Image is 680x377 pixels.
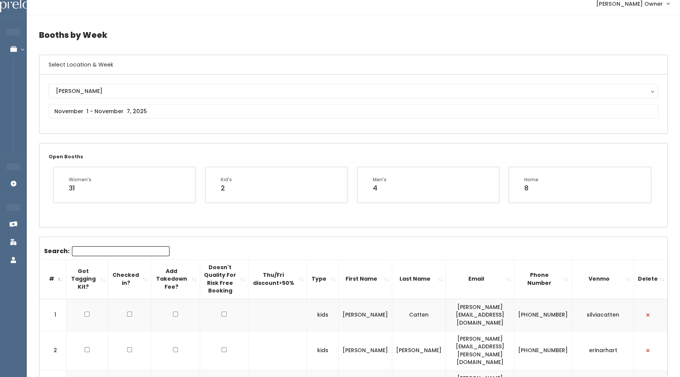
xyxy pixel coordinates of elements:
[524,176,538,183] div: Home
[392,299,446,331] td: Catten
[572,331,634,370] td: erinarhart
[151,259,200,299] th: Add Takedown Fee?: activate to sort column ascending
[339,331,392,370] td: [PERSON_NAME]
[39,331,66,370] td: 2
[524,183,538,193] div: 8
[339,259,392,299] th: First Name: activate to sort column ascending
[72,246,170,256] input: Search:
[572,299,634,331] td: silviacatten
[44,246,170,256] label: Search:
[307,259,339,299] th: Type: activate to sort column ascending
[49,153,83,160] small: Open Booths
[248,259,307,299] th: Thu/Fri discount&gt;50%: activate to sort column ascending
[373,176,386,183] div: Men's
[514,299,572,331] td: [PHONE_NUMBER]
[56,87,651,95] div: [PERSON_NAME]
[392,331,446,370] td: [PERSON_NAME]
[39,299,66,331] td: 1
[221,183,232,193] div: 2
[66,259,108,299] th: Got Tagging Kit?: activate to sort column ascending
[307,331,339,370] td: kids
[108,259,151,299] th: Checked in?: activate to sort column ascending
[392,259,446,299] th: Last Name: activate to sort column ascending
[221,176,232,183] div: Kid's
[49,84,658,98] button: [PERSON_NAME]
[49,104,658,119] input: November 1 - November 7, 2025
[446,331,514,370] td: [PERSON_NAME][EMAIL_ADDRESS][PERSON_NAME][DOMAIN_NAME]
[339,299,392,331] td: [PERSON_NAME]
[39,259,66,299] th: #: activate to sort column descending
[572,259,634,299] th: Venmo: activate to sort column ascending
[373,183,386,193] div: 4
[514,331,572,370] td: [PHONE_NUMBER]
[307,299,339,331] td: kids
[39,55,667,75] h6: Select Location & Week
[446,259,514,299] th: Email: activate to sort column ascending
[69,183,91,193] div: 31
[446,299,514,331] td: [PERSON_NAME][EMAIL_ADDRESS][DOMAIN_NAME]
[39,24,668,45] h4: Booths by Week
[200,259,248,299] th: Doesn't Quality For Risk Free Booking : activate to sort column ascending
[69,176,91,183] div: Women's
[634,259,667,299] th: Delete: activate to sort column ascending
[514,259,572,299] th: Phone Number: activate to sort column ascending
